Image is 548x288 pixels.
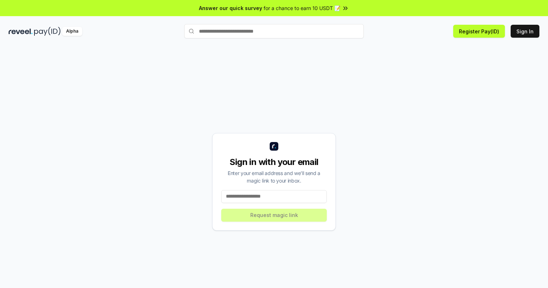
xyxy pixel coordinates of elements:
div: Alpha [62,27,82,36]
button: Sign In [511,25,539,38]
div: Sign in with your email [221,156,327,168]
button: Register Pay(ID) [453,25,505,38]
img: reveel_dark [9,27,33,36]
span: for a chance to earn 10 USDT 📝 [264,4,340,12]
span: Answer our quick survey [199,4,262,12]
div: Enter your email address and we’ll send a magic link to your inbox. [221,169,327,184]
img: logo_small [270,142,278,151]
img: pay_id [34,27,61,36]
